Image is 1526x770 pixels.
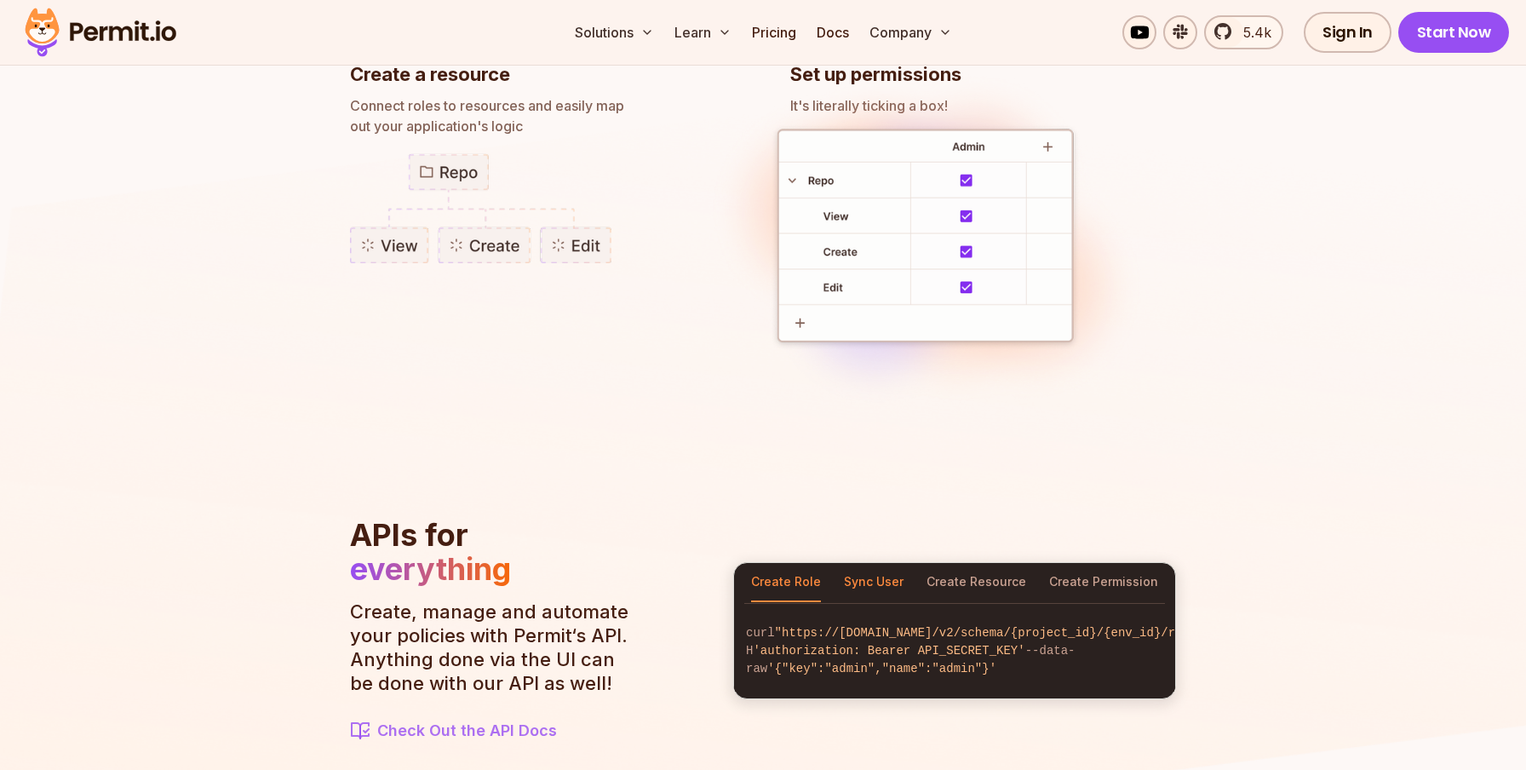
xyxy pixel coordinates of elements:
[775,626,1211,640] span: "https://[DOMAIN_NAME]/v2/schema/{project_id}/{env_id}/roles"
[810,15,856,49] a: Docs
[350,95,736,136] p: out your application's logic
[926,563,1026,602] button: Create Resource
[1049,563,1158,602] button: Create Permission
[350,95,736,116] span: Connect roles to resources and easily map
[751,563,821,602] button: Create Role
[734,611,1175,692] code: curl -H --data-raw
[377,719,557,743] span: Check Out the API Docs
[350,60,510,89] h3: Create a resource
[844,563,904,602] button: Sync User
[350,719,640,743] a: Check Out the API Docs
[745,15,803,49] a: Pricing
[863,15,959,49] button: Company
[668,15,738,49] button: Learn
[350,600,640,695] p: Create, manage and automate your policies with Permit‘s API. Anything done via the UI can be done...
[350,550,511,588] span: everything
[1204,15,1283,49] a: 5.4k
[1304,12,1391,53] a: Sign In
[568,15,661,49] button: Solutions
[17,3,184,61] img: Permit logo
[1398,12,1510,53] a: Start Now
[753,644,1024,658] span: 'authorization: Bearer API_SECRET_KEY'
[767,662,996,675] span: '{"key":"admin","name":"admin"}'
[1233,22,1271,43] span: 5.4k
[350,516,468,554] span: APIs for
